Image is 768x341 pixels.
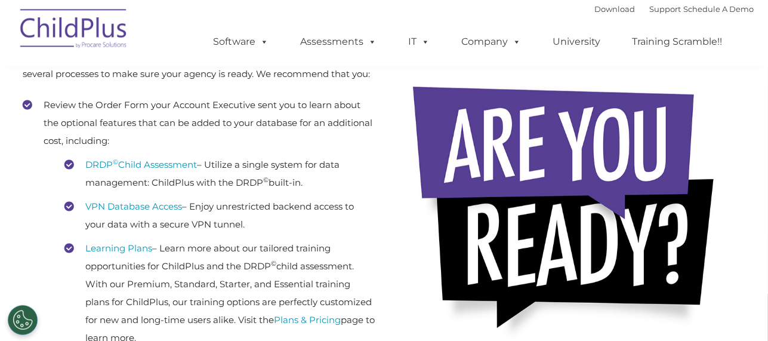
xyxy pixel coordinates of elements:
[595,4,636,14] a: Download
[86,201,183,212] a: VPN Database Access
[65,156,375,192] li: – Utilize a single system for data management: ChildPlus with the DRDP built-in.
[65,198,375,234] li: – Enjoy unrestricted backend access to your data with a secure VPN tunnel.
[86,159,198,170] a: DRDP©Child Assessment
[23,53,375,81] p: As soon as you make the choice to switch to ChildPlus, you’ll need to start several processes to ...
[650,4,681,14] a: Support
[450,30,533,54] a: Company
[684,4,754,14] a: Schedule A Demo
[289,30,389,54] a: Assessments
[574,212,768,341] iframe: Chat Widget
[274,314,341,325] a: Plans & Pricing
[621,30,735,54] a: Training Scramble!!
[595,4,754,14] font: |
[397,30,442,54] a: IT
[541,30,613,54] a: University
[14,1,134,60] img: ChildPlus by Procare Solutions
[272,259,277,268] sup: ©
[86,242,153,254] a: Learning Plans
[113,158,119,166] sup: ©
[264,176,269,184] sup: ©
[8,305,38,335] button: Cookies Settings
[202,30,281,54] a: Software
